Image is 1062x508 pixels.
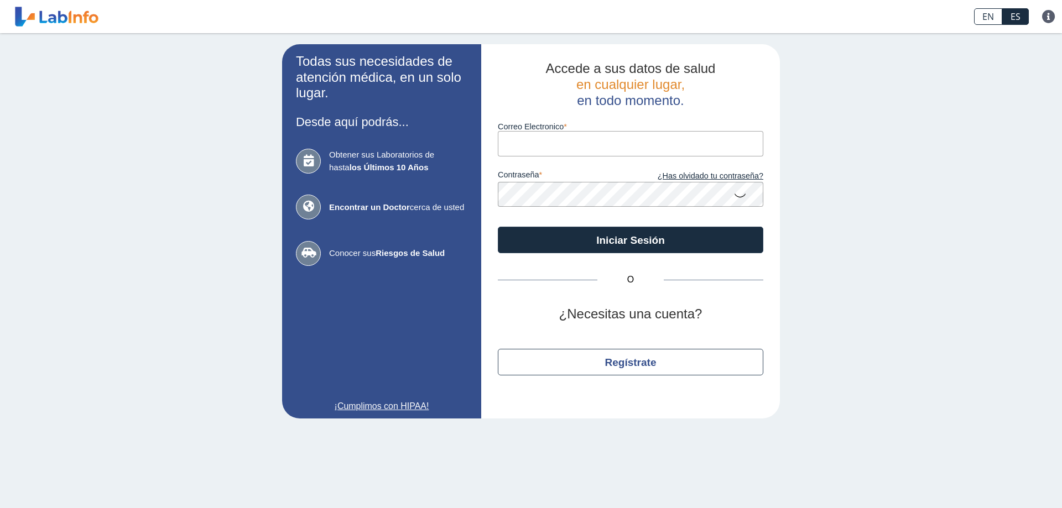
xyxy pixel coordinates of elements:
button: Regístrate [498,349,763,375]
a: ¡Cumplimos con HIPAA! [296,400,467,413]
b: Riesgos de Salud [376,248,445,258]
b: Encontrar un Doctor [329,202,410,212]
h2: ¿Necesitas una cuenta? [498,306,763,322]
a: EN [974,8,1002,25]
a: ES [1002,8,1029,25]
span: Accede a sus datos de salud [546,61,716,76]
button: Iniciar Sesión [498,227,763,253]
h2: Todas sus necesidades de atención médica, en un solo lugar. [296,54,467,101]
span: Obtener sus Laboratorios de hasta [329,149,467,174]
h3: Desde aquí podrás... [296,115,467,129]
span: O [597,273,664,286]
label: Correo Electronico [498,122,763,131]
span: en todo momento. [577,93,684,108]
iframe: Help widget launcher [964,465,1050,496]
span: Conocer sus [329,247,467,260]
a: ¿Has olvidado tu contraseña? [631,170,763,182]
span: en cualquier lugar, [576,77,685,92]
b: los Últimos 10 Años [350,163,429,172]
label: contraseña [498,170,631,182]
span: cerca de usted [329,201,467,214]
